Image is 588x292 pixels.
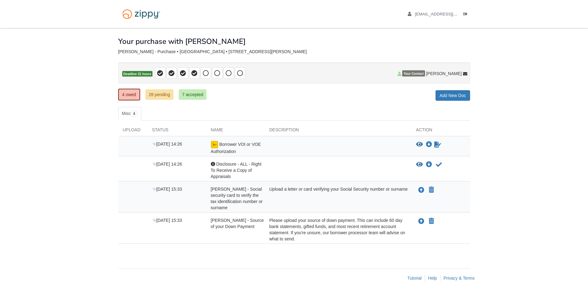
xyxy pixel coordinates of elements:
button: Upload Regina Worrell - Source of your Down Payment [418,217,425,225]
a: 28 pending [145,89,173,100]
a: edit profile [408,12,486,18]
a: Download Borrower VOI or VOE Authorization [426,142,432,147]
div: Please upload your source of down payment. This can include 60 day bank statements, gifted funds,... [265,217,411,242]
span: 4 [131,111,138,117]
a: Waiting for your co-borrower to e-sign [434,141,442,148]
a: Tutorial [407,276,422,281]
span: [PERSON_NAME] [426,70,461,77]
span: Borrower VOI or VOE Authorization [211,142,261,154]
img: esign [211,141,218,148]
div: Description [265,127,411,136]
a: Log out [463,12,470,18]
button: Declare Regina Worrell - Source of your Down Payment not applicable [428,218,435,225]
a: Misc [118,107,141,121]
div: Status [148,127,206,136]
span: [DATE] 14:26 [152,162,182,167]
button: Acknowledge receipt of document [435,161,443,168]
div: [PERSON_NAME] - Purchase • [GEOGRAPHIC_DATA] • [STREET_ADDRESS][PERSON_NAME] [118,49,470,54]
span: Deadline 31 hours [122,71,152,77]
a: Add New Doc [436,90,470,101]
span: jenny53oh9@gmail.com [415,12,486,16]
span: [DATE] 15:33 [152,218,182,223]
a: 7 accepted [179,89,207,100]
div: Action [411,127,470,136]
button: Upload Jennifer Rockow - Social security card to verify the tax identification number or surname [418,186,425,194]
span: [DATE] 14:26 [152,142,182,146]
div: Upload a letter or card verifying your Social Security number or surname [265,186,411,211]
a: Help [428,276,437,281]
a: 4 owed [118,89,140,100]
span: Your Contact [402,70,425,77]
h1: Your purchase with [PERSON_NAME] [118,37,246,45]
span: Disclosure - ALL - Right To Receive a Copy of Appraisals [211,162,261,179]
button: View Borrower VOI or VOE Authorization [416,142,423,148]
a: Download Disclosure - ALL - Right To Receive a Copy of Appraisals [426,162,432,167]
div: Upload [118,127,148,136]
img: Logo [118,6,164,22]
a: Privacy & Terms [444,276,475,281]
button: View Disclosure - ALL - Right To Receive a Copy of Appraisals [416,162,423,168]
span: [PERSON_NAME] - Social security card to verify the tax identification number or surname [211,187,263,210]
span: [PERSON_NAME] - Source of your Down Payment [211,218,264,229]
button: Declare Jennifer Rockow - Social security card to verify the tax identification number or surname... [428,186,435,194]
div: Name [206,127,265,136]
span: [DATE] 15:33 [152,187,182,192]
